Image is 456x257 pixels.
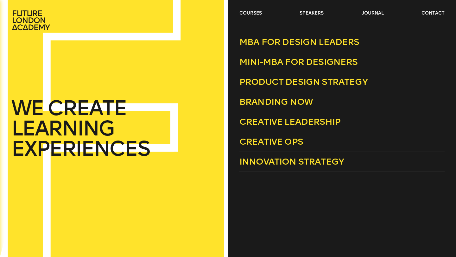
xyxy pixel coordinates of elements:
[239,97,313,107] span: Branding Now
[239,52,445,72] a: Mini-MBA for Designers
[239,32,445,52] a: MBA for Design Leaders
[239,136,303,147] span: Creative Ops
[239,10,262,16] a: courses
[239,92,445,112] a: Branding Now
[239,72,445,92] a: Product Design Strategy
[239,77,368,87] span: Product Design Strategy
[421,10,445,16] a: contact
[239,116,340,127] span: Creative Leadership
[300,10,324,16] a: speakers
[239,156,344,167] span: Innovation Strategy
[239,37,359,47] span: MBA for Design Leaders
[239,132,445,152] a: Creative Ops
[239,57,358,67] span: Mini-MBA for Designers
[362,10,384,16] a: journal
[239,112,445,132] a: Creative Leadership
[239,152,445,172] a: Innovation Strategy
